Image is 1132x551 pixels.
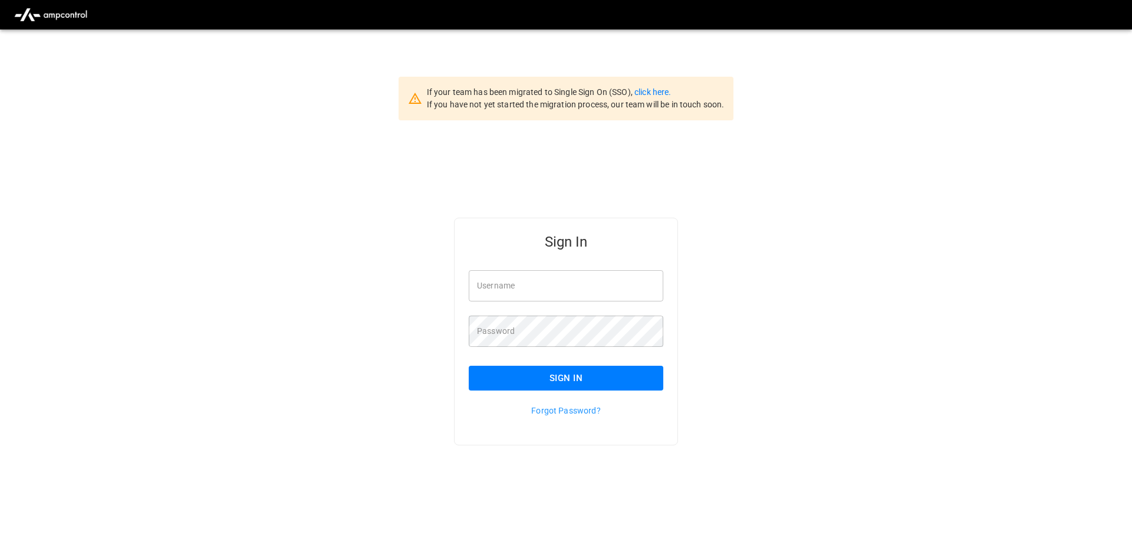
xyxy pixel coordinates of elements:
[427,100,725,109] span: If you have not yet started the migration process, our team will be in touch soon.
[469,366,663,391] button: Sign In
[469,405,663,416] p: Forgot Password?
[9,4,92,26] img: ampcontrol.io logo
[469,232,663,251] h5: Sign In
[427,87,634,97] span: If your team has been migrated to Single Sign On (SSO),
[634,87,671,97] a: click here.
